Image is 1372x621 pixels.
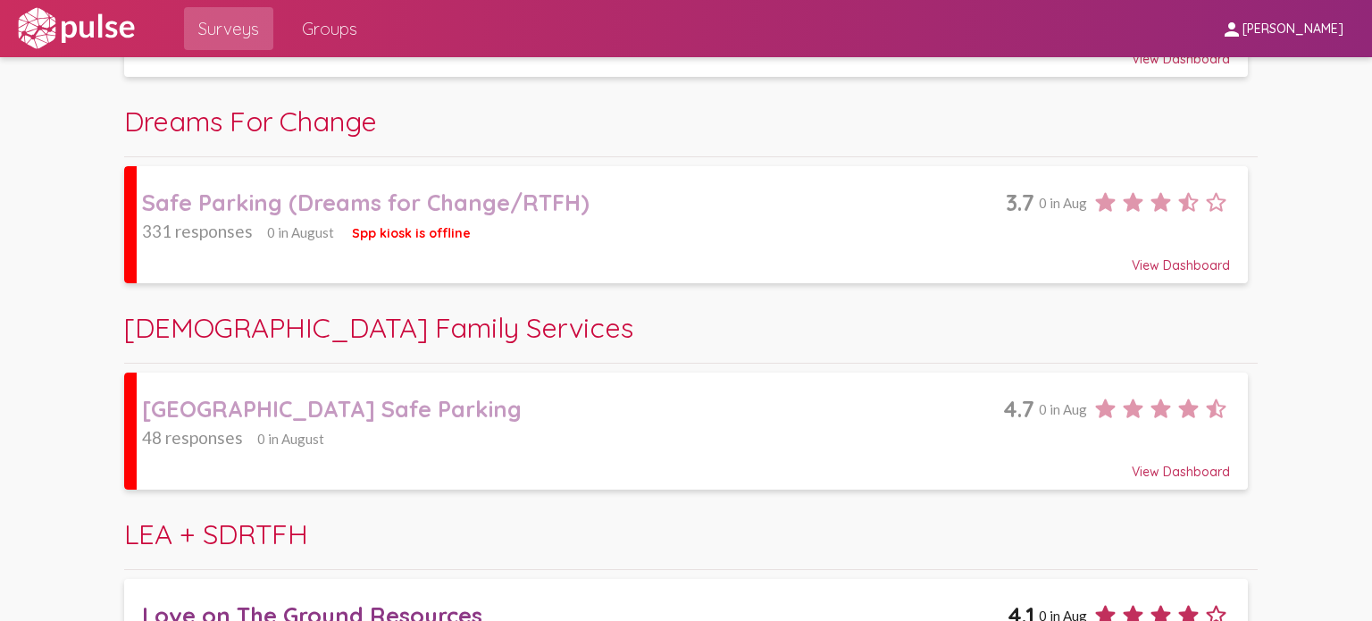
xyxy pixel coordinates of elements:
[1242,21,1343,38] span: [PERSON_NAME]
[302,13,357,45] span: Groups
[198,13,259,45] span: Surveys
[257,431,324,447] span: 0 in August
[142,395,1003,423] div: [GEOGRAPHIC_DATA] Safe Parking
[1006,189,1034,216] span: 3.7
[124,104,377,138] span: Dreams For Change
[1003,395,1034,423] span: 4.7
[352,225,471,241] span: Spp kiosk is offline
[142,427,243,448] span: 48 responses
[1039,401,1087,417] span: 0 in Aug
[1207,12,1358,45] button: [PERSON_NAME]
[14,6,138,51] img: white-logo.svg
[124,373,1249,490] a: [GEOGRAPHIC_DATA] Safe Parking4.70 in Aug48 responses0 in AugustView Dashboard
[1221,19,1242,40] mat-icon: person
[124,516,308,551] span: LEA + SDRTFH
[288,7,372,50] a: Groups
[124,310,633,345] span: [DEMOGRAPHIC_DATA] Family Services
[124,166,1249,283] a: Safe Parking (Dreams for Change/RTFH)3.70 in Aug331 responses0 in AugustSpp kiosk is offlineView ...
[142,448,1230,480] div: View Dashboard
[142,221,253,241] span: 331 responses
[142,241,1230,273] div: View Dashboard
[267,224,334,240] span: 0 in August
[142,189,1006,216] div: Safe Parking (Dreams for Change/RTFH)
[1039,195,1087,211] span: 0 in Aug
[184,7,273,50] a: Surveys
